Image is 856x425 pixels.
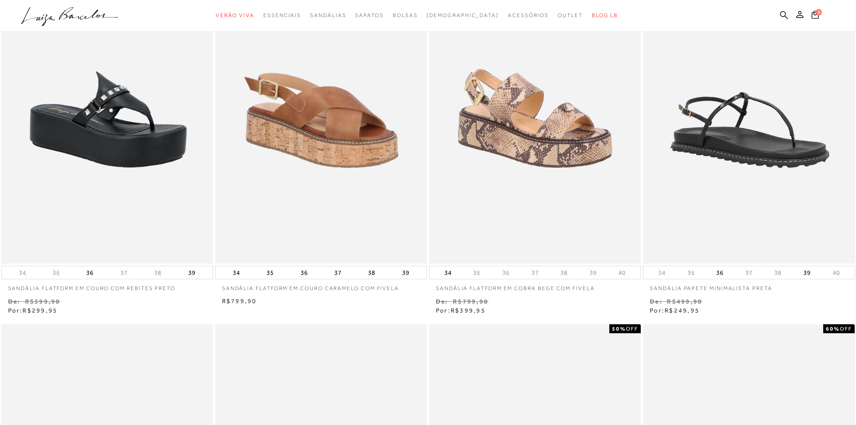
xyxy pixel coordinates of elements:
button: 34 [442,266,454,279]
span: 0 [816,9,822,15]
span: R$249,95 [665,307,700,314]
button: 37 [332,266,344,279]
button: 35 [470,268,483,277]
button: 35 [50,268,62,277]
small: De: [436,298,448,305]
a: BLOG LB [592,7,618,24]
span: Acessórios [508,12,549,18]
span: Essenciais [263,12,301,18]
strong: 50% [612,326,626,332]
small: R$799,90 [453,298,488,305]
a: categoryNavScreenReaderText [216,7,254,24]
span: Outlet [558,12,583,18]
span: Por: [8,307,58,314]
span: R$799,90 [222,297,257,304]
span: R$299,95 [22,307,58,314]
a: categoryNavScreenReaderText [263,7,301,24]
a: categoryNavScreenReaderText [508,7,549,24]
a: categoryNavScreenReaderText [310,7,346,24]
button: 38 [151,268,164,277]
small: De: [8,298,21,305]
a: SANDÁLIA FLATFORM EM COBRA BEGE COM FIVELA [429,279,641,292]
button: 0 [809,10,821,22]
a: SANDÁLIA PAPETE MINIMALISTA PRETA [643,279,855,292]
a: categoryNavScreenReaderText [355,7,383,24]
button: 36 [714,266,726,279]
span: Verão Viva [216,12,254,18]
span: BLOG LB [592,12,618,18]
button: 39 [186,266,198,279]
button: 37 [743,268,755,277]
button: 39 [399,266,412,279]
button: 35 [264,266,276,279]
button: 40 [830,268,843,277]
button: 34 [230,266,243,279]
button: 36 [84,266,96,279]
span: OFF [840,326,852,332]
button: 39 [801,266,813,279]
span: [DEMOGRAPHIC_DATA] [426,12,499,18]
button: 35 [685,268,697,277]
button: 36 [500,268,512,277]
button: 38 [772,268,784,277]
a: SANDÁLIA FLATFORM EM COURO CARAMELO COM FIVELA [215,279,427,292]
button: 37 [529,268,541,277]
a: categoryNavScreenReaderText [558,7,583,24]
span: R$399,95 [451,307,486,314]
button: 38 [558,268,570,277]
strong: 60% [826,326,840,332]
small: R$499,90 [667,298,702,305]
span: Bolsas [393,12,418,18]
button: 40 [616,268,628,277]
span: Por: [650,307,700,314]
small: De: [650,298,662,305]
span: Sapatos [355,12,383,18]
small: R$599,90 [25,298,61,305]
span: OFF [626,326,638,332]
button: 34 [656,268,668,277]
span: Sandálias [310,12,346,18]
button: 34 [16,268,29,277]
a: categoryNavScreenReaderText [393,7,418,24]
span: Por: [436,307,486,314]
button: 37 [118,268,130,277]
button: 38 [365,266,378,279]
a: noSubCategoriesText [426,7,499,24]
a: SANDÁLIA FLATFORM EM COURO COM REBITES PRETO [1,279,213,292]
button: 36 [298,266,310,279]
button: 39 [587,268,599,277]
